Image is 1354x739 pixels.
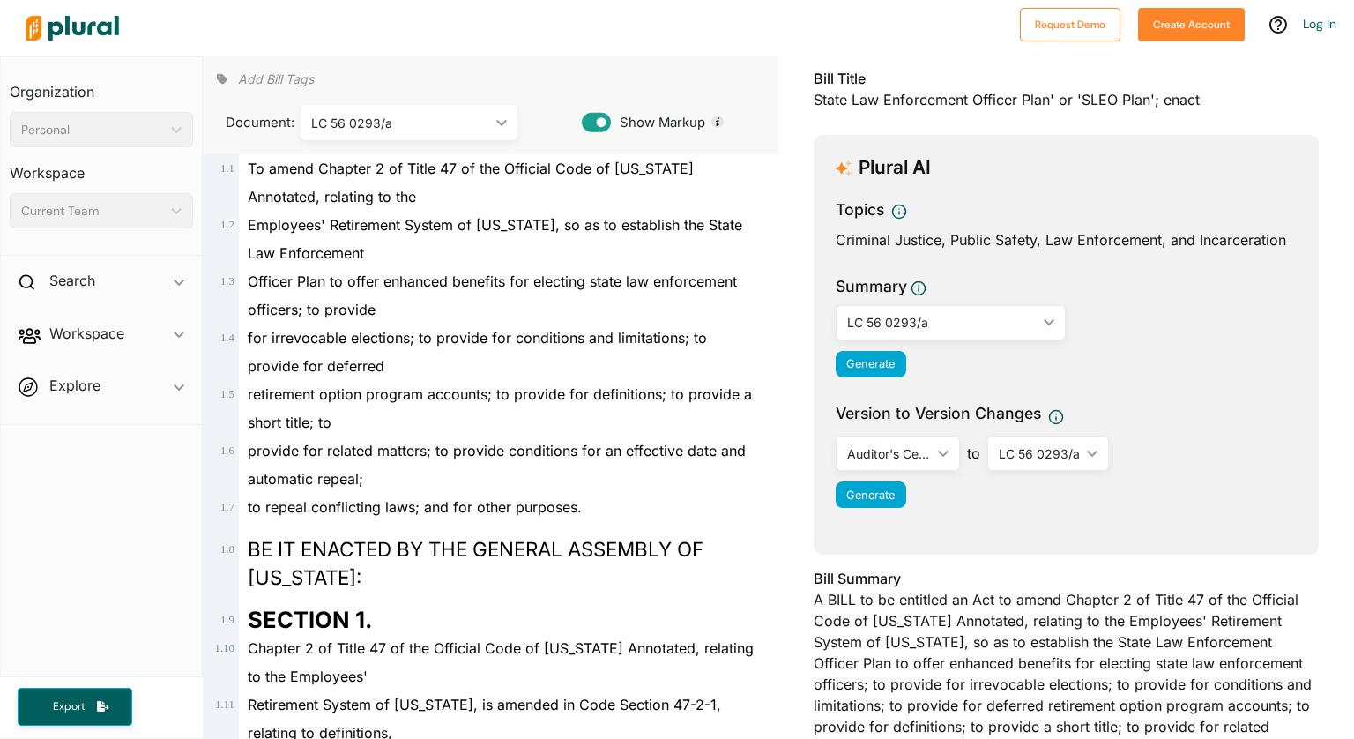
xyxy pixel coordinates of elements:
div: Personal [21,121,164,139]
span: Officer Plan to offer enhanced benefits for electing state law enforcement officers; to provide [248,272,737,318]
span: 1 . 8 [220,543,234,556]
button: Export [18,688,132,726]
h3: Workspace [10,147,193,186]
span: Show Markup [611,113,705,132]
span: Employees' Retirement System of [US_STATE], so as to establish the State Law Enforcement [248,216,742,262]
div: Add tags [217,66,314,93]
span: 1 . 9 [220,614,234,626]
strong: SECTION 1. [248,606,373,633]
div: Current Team [21,202,164,220]
span: 1 . 2 [220,219,234,231]
div: Auditor's Certification LC 56 0293 [847,444,931,463]
span: Export [41,699,97,714]
span: Chapter 2 of Title 47 of the Official Code of [US_STATE] Annotated, relating to the Employees' [248,639,754,685]
span: 1 . 5 [220,388,234,400]
h3: Bill Title [814,68,1319,89]
button: Create Account [1138,8,1245,41]
button: Generate [836,481,906,508]
span: Document: [217,113,279,132]
span: To amend Chapter 2 of Title 47 of the Official Code of [US_STATE] Annotated, relating to the [248,160,694,205]
div: State Law Enforcement Officer Plan' or 'SLEO Plan'; enact [814,68,1319,121]
span: 1 . 11 [215,698,234,711]
h3: Topics [836,198,884,221]
h3: Organization [10,66,193,105]
span: Generate [846,357,895,370]
h3: Plural AI [859,157,931,179]
div: Tooltip anchor [710,114,725,130]
div: LC 56 0293/a [999,444,1080,463]
span: 1 . 10 [214,642,234,654]
h2: Search [49,271,95,290]
span: BE IT ENACTED BY THE GENERAL ASSEMBLY OF [US_STATE]: [248,537,703,589]
span: 1 . 3 [220,275,234,287]
h3: Bill Summary [814,568,1319,589]
button: Request Demo [1020,8,1120,41]
span: to repeal conflicting laws; and for other purposes. [248,498,582,516]
a: Request Demo [1020,14,1120,33]
span: 1 . 1 [220,162,234,175]
span: Generate [846,489,895,502]
a: Log In [1303,16,1336,32]
span: retirement option program accounts; to provide for definitions; to provide a short title; to [248,385,752,431]
span: for irrevocable elections; to provide for conditions and limitations; to provide for deferred [248,329,707,375]
span: Version to Version Changes [836,402,1041,425]
span: Add Bill Tags [238,71,314,88]
a: Create Account [1138,14,1245,33]
div: LC 56 0293/a [311,114,489,132]
h3: Summary [836,275,907,298]
span: provide for related matters; to provide conditions for an effective date and automatic repeal; [248,442,746,488]
span: 1 . 4 [220,332,234,344]
span: 1 . 7 [220,501,234,513]
span: 1 . 6 [220,444,234,457]
div: Criminal Justice, Public Safety, Law Enforcement, and Incarceration [836,229,1297,250]
button: Generate [836,351,906,377]
span: to [960,443,987,464]
div: LC 56 0293/a [847,313,1038,332]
